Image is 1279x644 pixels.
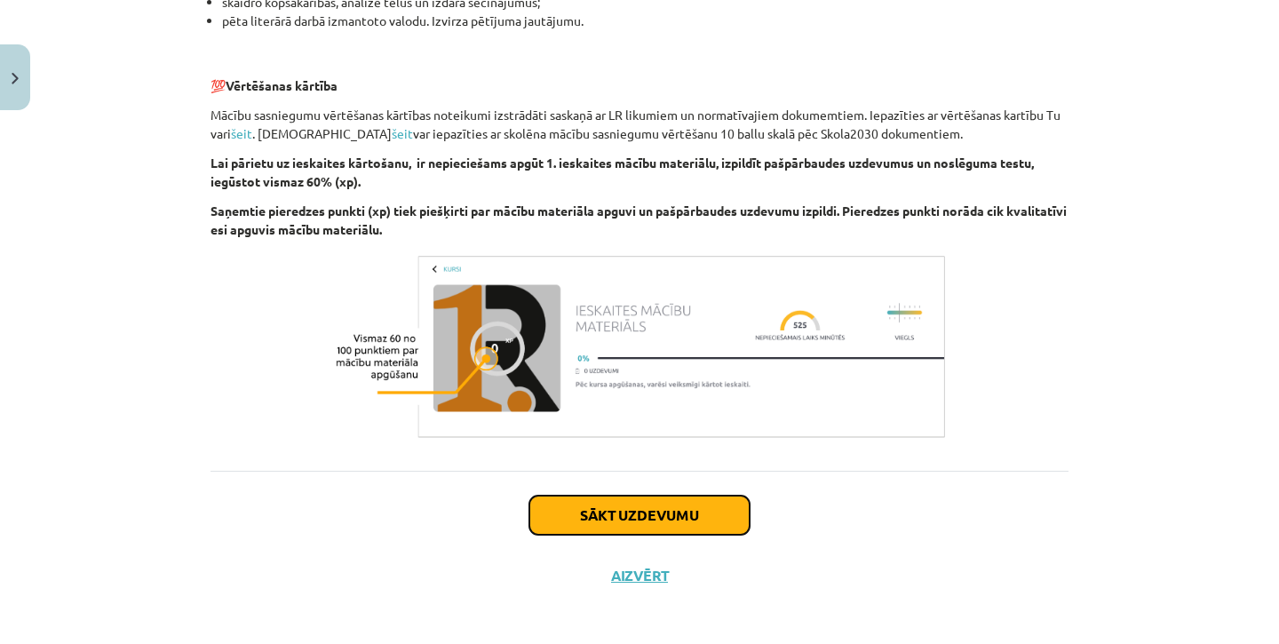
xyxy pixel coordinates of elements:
[211,58,1068,95] p: 💯
[211,203,1067,237] b: Saņemtie pieredzes punkti (xp) tiek piešķirti par mācību materiāla apguvi un pašpārbaudes uzdevum...
[231,125,252,141] a: šeit
[211,155,1034,189] b: Lai pārietu uz ieskaites kārtošanu, ir nepieciešams apgūt 1. ieskaites mācību materiālu, izpildīt...
[222,12,1068,49] li: pēta literārā darbā izmantoto valodu. Izvirza pētījuma jautājumu.
[211,106,1068,143] p: Mācību sasniegumu vērtēšanas kārtības noteikumi izstrādāti saskaņā ar LR likumiem un normatīvajie...
[529,496,750,535] button: Sākt uzdevumu
[606,567,673,584] button: Aizvērt
[226,77,338,93] b: Vērtēšanas kārtība
[392,125,413,141] a: šeit
[12,73,19,84] img: icon-close-lesson-0947bae3869378f0d4975bcd49f059093ad1ed9edebbc8119c70593378902aed.svg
